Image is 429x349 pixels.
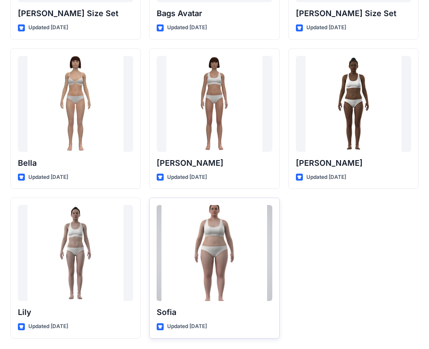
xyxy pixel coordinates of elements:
p: Bags Avatar [157,7,272,20]
a: Gabrielle [296,56,411,152]
p: Updated [DATE] [306,23,346,32]
a: Bella [18,56,133,152]
p: Updated [DATE] [306,173,346,182]
a: Emma [157,56,272,152]
a: Lily [18,205,133,301]
p: Updated [DATE] [28,23,68,32]
a: Sofia [157,205,272,301]
p: Lily [18,306,133,318]
p: Updated [DATE] [28,322,68,331]
p: Updated [DATE] [28,173,68,182]
p: Sofia [157,306,272,318]
p: [PERSON_NAME] [157,157,272,169]
p: Bella [18,157,133,169]
p: [PERSON_NAME] [296,157,411,169]
p: [PERSON_NAME] Size Set [296,7,411,20]
p: Updated [DATE] [167,322,207,331]
p: Updated [DATE] [167,173,207,182]
p: [PERSON_NAME] Size Set [18,7,133,20]
p: Updated [DATE] [167,23,207,32]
